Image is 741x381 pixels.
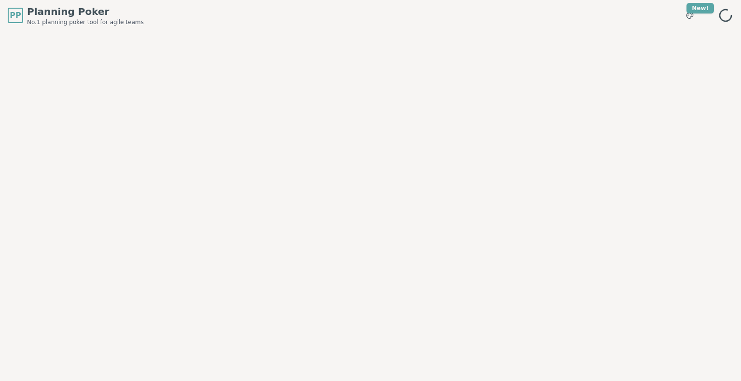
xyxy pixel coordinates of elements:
span: Planning Poker [27,5,144,18]
span: PP [10,10,21,21]
button: New! [681,7,699,24]
div: New! [686,3,714,13]
span: No.1 planning poker tool for agile teams [27,18,144,26]
a: PPPlanning PokerNo.1 planning poker tool for agile teams [8,5,144,26]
